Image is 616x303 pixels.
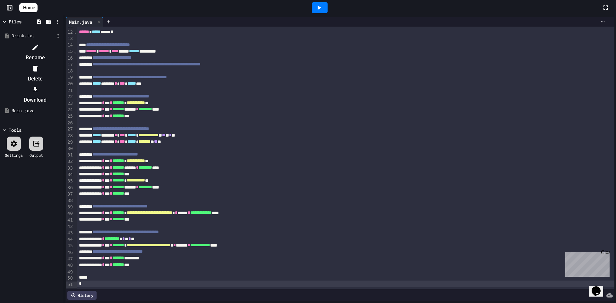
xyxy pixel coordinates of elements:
div: History [67,291,97,300]
div: Settings [5,152,23,158]
div: Main.java [12,108,62,114]
div: 31 [66,152,74,158]
div: 23 [66,100,74,107]
div: 22 [66,94,74,100]
div: 29 [66,139,74,146]
div: 32 [66,158,74,165]
div: 24 [66,107,74,113]
div: Drink.txt [12,33,55,39]
div: 21 [66,88,74,94]
div: 49 [66,269,74,275]
div: Tools [9,127,21,133]
div: 25 [66,113,74,120]
li: Delete [8,63,62,84]
a: Home [19,3,38,12]
iframe: chat widget [563,249,610,277]
div: Main.java [66,17,103,27]
div: 18 [66,68,74,74]
div: 33 [66,165,74,172]
div: 34 [66,172,74,178]
span: Fold line [74,49,77,54]
div: 19 [66,74,74,81]
div: 12 [66,29,74,36]
div: 16 [66,55,74,62]
div: 45 [66,243,74,249]
div: 44 [66,236,74,243]
li: Rename [8,42,62,63]
div: Chat with us now!Close [3,3,44,41]
div: 41 [66,217,74,223]
div: 51 [66,282,74,288]
div: 47 [66,256,74,262]
div: 42 [66,223,74,230]
li: Download [8,85,62,105]
div: Files [9,18,21,25]
div: 15 [66,48,74,55]
div: 17 [66,62,74,68]
div: 35 [66,178,74,184]
div: 37 [66,191,74,198]
iframe: chat widget [589,277,610,297]
div: 27 [66,126,74,132]
div: 40 [66,210,74,217]
div: 50 [66,275,74,282]
span: Fold line [74,29,77,35]
div: 26 [66,120,74,126]
div: 13 [66,36,74,42]
div: 30 [66,146,74,152]
div: 36 [66,185,74,191]
div: 20 [66,81,74,87]
div: 14 [66,42,74,48]
div: Output [30,152,43,158]
div: 28 [66,133,74,139]
div: 39 [66,204,74,210]
div: 46 [66,249,74,256]
span: Home [23,4,35,11]
div: Main.java [66,19,95,25]
div: 43 [66,230,74,236]
div: 38 [66,198,74,204]
div: 48 [66,262,74,269]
